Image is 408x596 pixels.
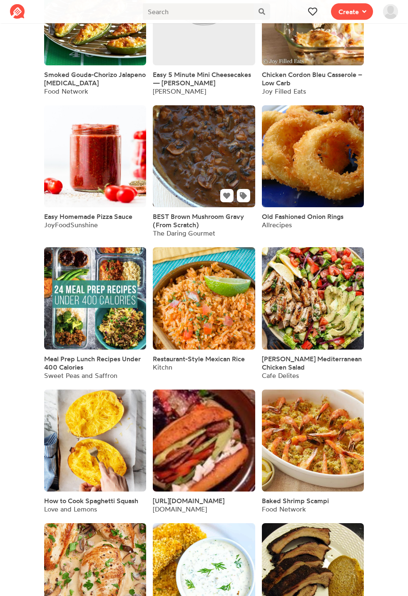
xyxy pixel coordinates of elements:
span: Easy 5 Minute Mini Cheesecakes — [PERSON_NAME] [153,70,251,87]
div: Food Network [262,505,329,513]
div: JoyFoodSunshine [44,221,132,229]
span: Meal Prep Lunch Recipes Under 400 Calories [44,355,141,371]
a: Easy 5 Minute Mini Cheesecakes — [PERSON_NAME] [153,70,255,87]
button: Create [331,3,373,20]
img: Reciplate [10,4,25,19]
div: Food Network [44,87,146,95]
a: [URL][DOMAIN_NAME] [153,497,224,505]
div: The Daring Gourmet [153,229,255,237]
a: [PERSON_NAME] Mediterranean Chicken Salad [262,355,364,371]
a: Chicken Cordon Bleu Casserole – Low Carb [262,70,364,87]
a: BEST Brown Mushroom Gravy (From Scratch) [153,212,255,229]
span: BEST Brown Mushroom Gravy (From Scratch) [153,212,244,229]
div: Love and Lemons [44,505,138,513]
img: User's avatar [383,4,398,19]
span: Chicken Cordon Bleu Casserole – Low Carb [262,70,362,87]
a: How to Cook Spaghetti Squash [44,497,138,505]
a: Smoked Gouda-Chorizo Jalapeno [MEDICAL_DATA] [44,70,146,87]
div: Cafe Delites [262,371,364,380]
a: Restaurant-Style Mexican Rice [153,355,245,363]
span: [PERSON_NAME] Mediterranean Chicken Salad [262,355,362,371]
span: Create [338,7,359,17]
div: Sweet Peas and Saffron [44,371,146,380]
a: Meal Prep Lunch Recipes Under 400 Calories [44,355,146,371]
a: Easy Homemade Pizza Sauce [44,212,132,221]
div: [DOMAIN_NAME] [153,505,224,513]
input: Search [143,3,254,20]
a: Old Fashioned Onion Rings [262,212,343,221]
div: [PERSON_NAME] [153,87,255,95]
div: Allrecipes [262,221,343,229]
div: Joy Filled Eats [262,87,364,95]
a: Baked Shrimp Scampi [262,497,329,505]
div: Kitchn [153,363,245,371]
